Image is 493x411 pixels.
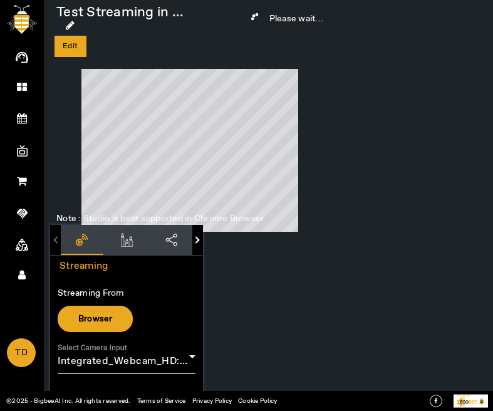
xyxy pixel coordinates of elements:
[56,206,323,225] div: Note : Studio is best supported in Chrome Browser
[58,39,83,54] div: Edit
[58,343,127,352] mat-label: Select Camera Input
[7,5,37,34] img: bigbee-logo.png
[50,256,203,281] div: Streaming
[58,306,133,332] div: Browser
[263,13,324,25] span: Please wait...
[464,394,470,397] tspan: ed By
[58,287,195,299] div: Streaming From
[463,394,464,397] tspan: r
[251,13,263,25] img: loading-search.gif
[8,340,34,367] span: TD
[458,394,463,397] tspan: owe
[457,394,459,397] tspan: P
[56,3,184,22] span: Test Streaming in ...
[6,397,131,405] a: ©2025 - BigbeeAI Inc. All rights reserved.
[7,338,36,367] a: TD
[192,397,232,405] a: Privacy Policy
[238,397,277,405] a: Cookie Policy
[137,397,186,405] a: Terms of Service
